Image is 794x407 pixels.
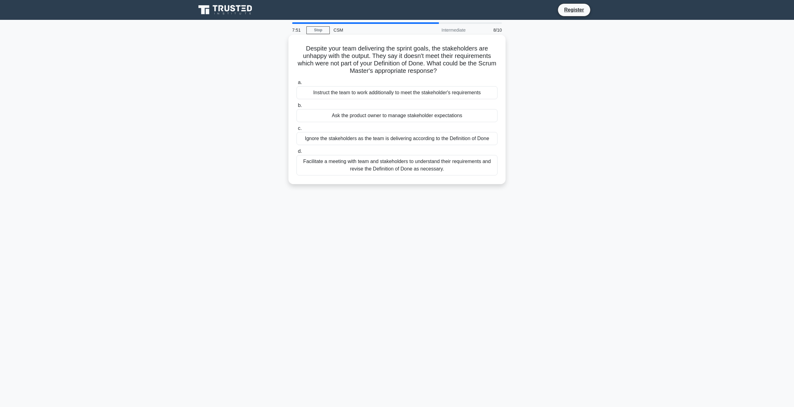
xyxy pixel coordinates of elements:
[297,155,497,175] div: Facilitate a meeting with team and stakeholders to understand their requirements and revise the D...
[296,45,498,75] h5: Despite your team delivering the sprint goals, the stakeholders are unhappy with the output. They...
[469,24,506,36] div: 8/10
[297,132,497,145] div: Ignore the stakeholders as the team is delivering according to the Definition of Done
[297,109,497,122] div: Ask the product owner to manage stakeholder expectations
[560,6,588,14] a: Register
[297,86,497,99] div: Instruct the team to work additionally to meet the stakeholder's requirements
[415,24,469,36] div: Intermediate
[298,126,301,131] span: c.
[330,24,415,36] div: CSM
[288,24,306,36] div: 7:51
[306,26,330,34] a: Stop
[298,148,302,154] span: d.
[298,80,302,85] span: a.
[298,103,302,108] span: b.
